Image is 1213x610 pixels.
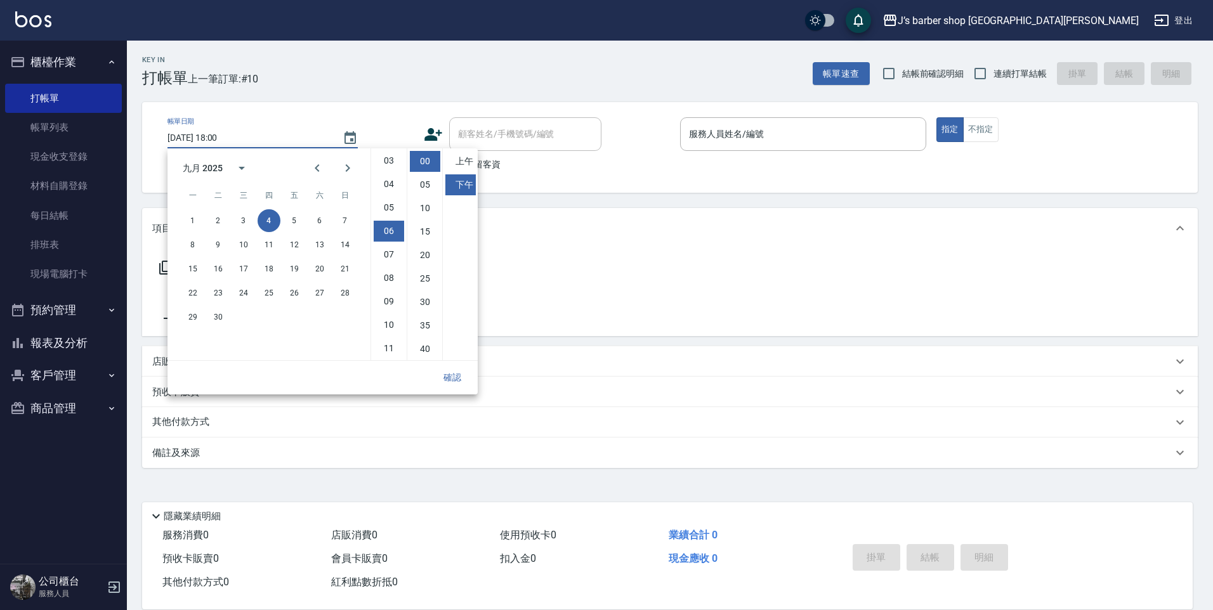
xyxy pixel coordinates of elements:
div: J’s barber shop [GEOGRAPHIC_DATA][PERSON_NAME] [898,13,1139,29]
button: save [846,8,871,33]
p: 服務人員 [39,588,103,599]
button: 商品管理 [5,392,122,425]
button: 26 [283,282,306,304]
li: 6 hours [374,221,404,242]
button: 28 [334,282,357,304]
button: 21 [334,257,357,280]
button: 12 [283,233,306,256]
button: Choose date, selected date is 2025-09-04 [335,123,365,153]
button: 7 [334,209,357,232]
li: 3 hours [374,150,404,171]
li: 11 hours [374,338,404,359]
div: 備註及來源 [142,438,1198,468]
button: 13 [308,233,331,256]
button: 5 [283,209,306,232]
button: 14 [334,233,357,256]
li: 0 minutes [410,151,440,172]
button: 3 [232,209,255,232]
span: 業績合計 0 [669,529,718,541]
p: 備註及來源 [152,446,200,460]
button: 27 [308,282,331,304]
div: 店販銷售 [142,346,1198,377]
span: 結帳前確認明細 [902,67,964,81]
button: 17 [232,257,255,280]
button: 客戶管理 [5,359,122,392]
img: Logo [15,11,51,27]
ul: Select minutes [407,148,442,360]
span: 上一筆訂單:#10 [188,71,259,87]
li: 20 minutes [410,245,440,266]
button: calendar view is open, switch to year view [226,153,257,183]
span: 服務消費 0 [162,529,209,541]
button: 9 [207,233,230,256]
img: Person [10,574,36,600]
button: 16 [207,257,230,280]
span: 星期四 [258,183,280,208]
p: 其他付款方式 [152,415,216,429]
span: 預收卡販賣 0 [162,552,219,564]
input: YYYY/MM/DD hh:mm [167,127,330,148]
button: 24 [232,282,255,304]
span: 星期三 [232,183,255,208]
span: 星期日 [334,183,357,208]
button: 20 [308,257,331,280]
li: 4 hours [374,174,404,195]
p: 預收卡販賣 [152,386,200,399]
a: 排班表 [5,230,122,259]
a: 帳單列表 [5,113,122,142]
li: 7 hours [374,244,404,265]
div: 預收卡販賣 [142,377,1198,407]
span: 現金應收 0 [669,552,718,564]
button: 18 [258,257,280,280]
ul: Select meridiem [442,148,478,360]
li: 10 minutes [410,198,440,219]
div: 九月 2025 [183,162,223,175]
span: 店販消費 0 [331,529,377,541]
span: 扣入金 0 [500,552,536,564]
button: 25 [258,282,280,304]
li: 25 minutes [410,268,440,289]
a: 打帳單 [5,84,122,113]
div: 項目消費 [142,208,1198,249]
li: 30 minutes [410,292,440,313]
a: 每日結帳 [5,201,122,230]
span: 不留客資 [465,158,501,171]
button: Previous month [302,153,332,183]
h2: Key In [142,56,188,64]
button: Next month [332,153,363,183]
button: 確認 [432,366,473,389]
p: 項目消費 [152,222,190,235]
button: 15 [181,257,204,280]
li: 10 hours [374,315,404,335]
li: 下午 [445,174,476,195]
a: 現金收支登錄 [5,142,122,171]
button: J’s barber shop [GEOGRAPHIC_DATA][PERSON_NAME] [877,8,1144,34]
button: 29 [181,306,204,328]
label: 帳單日期 [167,117,194,126]
button: 報表及分析 [5,327,122,360]
a: 材料自購登錄 [5,171,122,200]
button: 櫃檯作業 [5,46,122,79]
span: 星期一 [181,183,204,208]
div: 其他付款方式 [142,407,1198,438]
p: 隱藏業績明細 [164,510,221,523]
span: 使用預收卡 0 [500,529,556,541]
span: 會員卡販賣 0 [331,552,388,564]
span: 紅利點數折抵 0 [331,576,398,588]
li: 5 hours [374,197,404,218]
span: 星期二 [207,183,230,208]
button: 22 [181,282,204,304]
h3: 打帳單 [142,69,188,87]
button: 19 [283,257,306,280]
p: 店販銷售 [152,355,190,368]
li: 9 hours [374,291,404,312]
li: 15 minutes [410,221,440,242]
h5: 公司櫃台 [39,575,103,588]
button: 30 [207,306,230,328]
li: 5 minutes [410,174,440,195]
li: 上午 [445,151,476,172]
span: 星期五 [283,183,306,208]
li: 8 hours [374,268,404,289]
button: 10 [232,233,255,256]
button: 23 [207,282,230,304]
